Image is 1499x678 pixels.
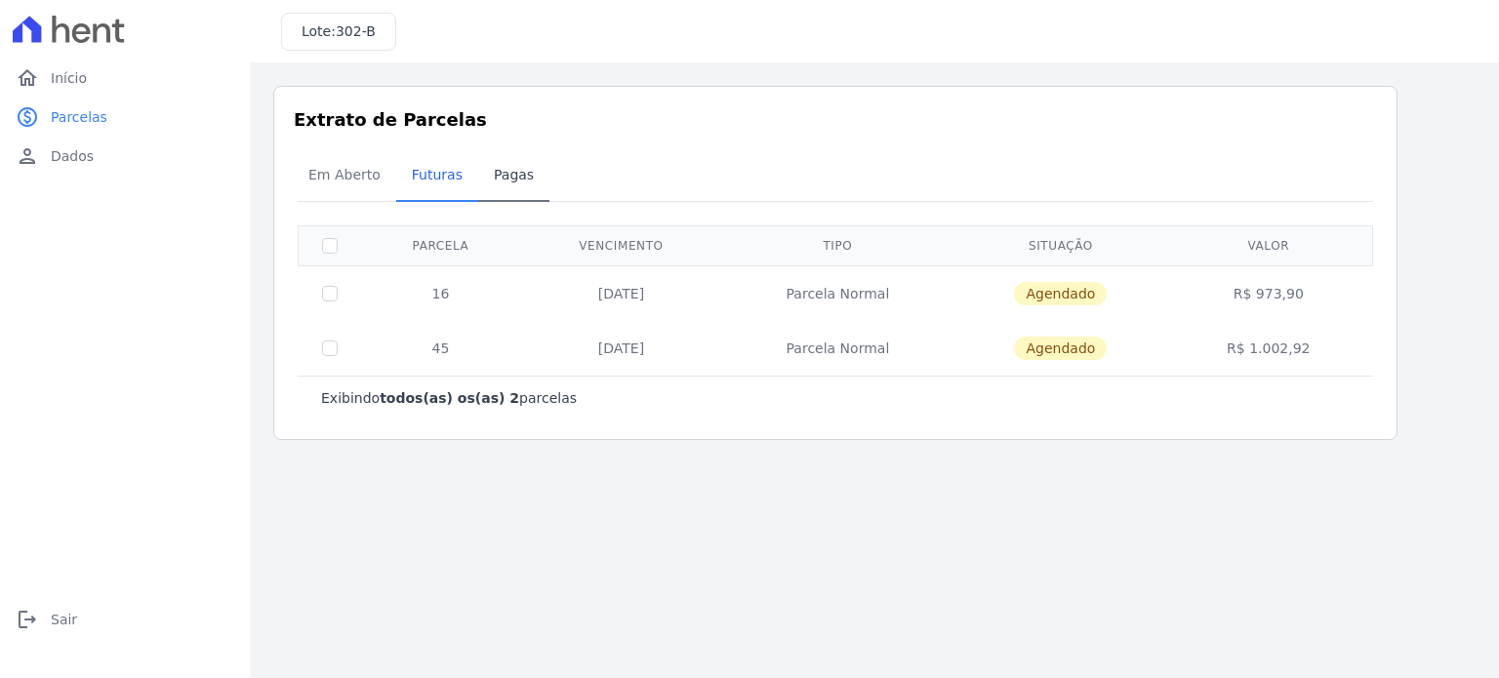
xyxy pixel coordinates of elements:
td: Parcela Normal [722,265,953,321]
i: logout [16,608,39,631]
a: Futuras [396,151,478,202]
span: Pagas [482,155,546,194]
a: homeInício [8,59,242,98]
span: Futuras [400,155,474,194]
th: Valor [1168,225,1369,265]
span: Em Aberto [297,155,392,194]
td: R$ 1.002,92 [1168,321,1369,376]
td: 16 [361,265,520,321]
h3: Lote: [302,21,376,42]
th: Parcela [361,225,520,265]
span: 302-B [336,23,376,39]
i: home [16,66,39,90]
h3: Extrato de Parcelas [294,106,1377,133]
span: Início [51,68,87,88]
td: Parcela Normal [722,321,953,376]
i: paid [16,105,39,129]
a: logoutSair [8,600,242,639]
a: paidParcelas [8,98,242,137]
td: R$ 973,90 [1168,265,1369,321]
i: person [16,144,39,168]
td: [DATE] [520,265,722,321]
a: Pagas [478,151,549,202]
th: Vencimento [520,225,722,265]
th: Tipo [722,225,953,265]
span: Agendado [1014,337,1107,360]
a: Em Aberto [293,151,396,202]
p: Exibindo parcelas [321,388,577,408]
span: Agendado [1014,282,1107,305]
td: [DATE] [520,321,722,376]
span: Dados [51,146,94,166]
th: Situação [953,225,1168,265]
b: todos(as) os(as) 2 [380,390,519,406]
span: Parcelas [51,107,107,127]
a: personDados [8,137,242,176]
span: Sair [51,610,77,629]
td: 45 [361,321,520,376]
